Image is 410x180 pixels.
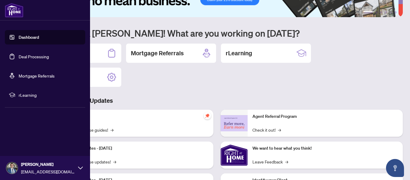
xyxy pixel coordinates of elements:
[363,11,373,14] button: 1
[19,73,55,78] a: Mortgage Referrals
[252,158,288,165] a: Leave Feedback→
[21,168,75,175] span: [EMAIL_ADDRESS][DOMAIN_NAME]
[5,3,23,17] img: logo
[386,159,404,177] button: Open asap
[278,127,281,133] span: →
[63,145,209,152] p: Platform Updates - [DATE]
[375,11,378,14] button: 2
[19,92,81,98] span: rLearning
[21,161,75,168] span: [PERSON_NAME]
[226,49,252,57] h2: rLearning
[252,145,398,152] p: We want to hear what you think!
[110,127,113,133] span: →
[380,11,382,14] button: 3
[19,35,39,40] a: Dashboard
[252,127,281,133] a: Check it out!→
[394,11,397,14] button: 6
[113,158,116,165] span: →
[285,158,288,165] span: →
[31,96,403,105] h3: Brokerage & Industry Updates
[390,11,392,14] button: 5
[221,142,248,169] img: We want to hear what you think!
[385,11,387,14] button: 4
[31,27,403,39] h1: Welcome back [PERSON_NAME]! What are you working on [DATE]?
[6,162,18,174] img: Profile Icon
[63,113,209,120] p: Self-Help
[221,115,248,132] img: Agent Referral Program
[131,49,184,57] h2: Mortgage Referrals
[252,113,398,120] p: Agent Referral Program
[19,54,49,59] a: Deal Processing
[204,112,211,119] span: pushpin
